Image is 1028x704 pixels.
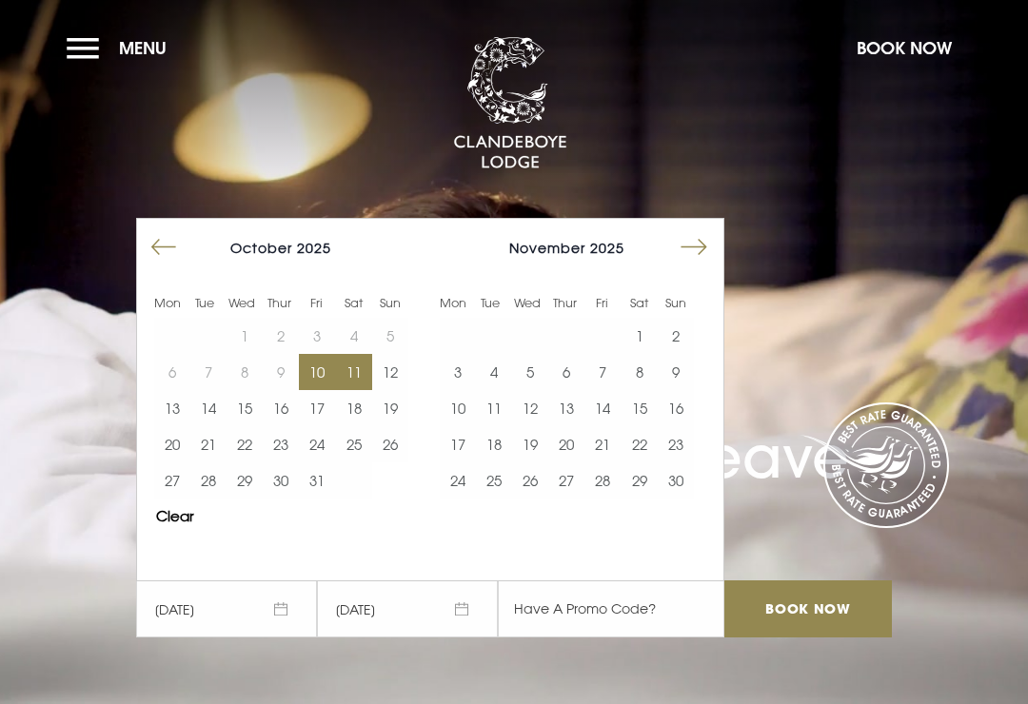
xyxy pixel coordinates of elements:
button: 12 [372,354,408,390]
td: Choose Thursday, October 16, 2025 as your start date. [263,390,299,426]
td: Choose Sunday, November 2, 2025 as your start date. [658,318,694,354]
button: 23 [263,426,299,462]
td: Choose Wednesday, October 22, 2025 as your start date. [227,426,263,462]
button: 20 [548,426,584,462]
button: Menu [67,28,176,68]
button: 29 [622,462,658,499]
td: Choose Saturday, November 29, 2025 as your start date. [622,462,658,499]
button: 20 [154,426,190,462]
button: 9 [658,354,694,390]
button: Book Now [847,28,961,68]
button: 10 [440,390,476,426]
button: 28 [584,462,621,499]
td: Choose Thursday, November 13, 2025 as your start date. [548,390,584,426]
td: Choose Tuesday, November 18, 2025 as your start date. [476,426,512,462]
td: Choose Friday, November 14, 2025 as your start date. [584,390,621,426]
td: Choose Sunday, November 16, 2025 as your start date. [658,390,694,426]
button: 11 [336,354,372,390]
img: Clandeboye Lodge [453,37,567,170]
button: 18 [336,390,372,426]
button: 21 [584,426,621,462]
td: Selected. Friday, October 10, 2025 [299,354,335,390]
button: 8 [622,354,658,390]
td: Choose Saturday, October 25, 2025 as your start date. [336,426,372,462]
button: 26 [512,462,548,499]
button: Clear [156,509,194,523]
td: Choose Friday, November 7, 2025 as your start date. [584,354,621,390]
td: Choose Wednesday, November 12, 2025 as your start date. [512,390,548,426]
td: Choose Friday, November 28, 2025 as your start date. [584,462,621,499]
td: Choose Tuesday, November 4, 2025 as your start date. [476,354,512,390]
td: Choose Tuesday, October 28, 2025 as your start date. [190,462,227,499]
button: 11 [476,390,512,426]
button: 17 [299,390,335,426]
input: Have A Promo Code? [498,580,724,637]
td: Choose Thursday, October 30, 2025 as your start date. [263,462,299,499]
button: 23 [658,426,694,462]
span: October [230,240,292,256]
td: Choose Wednesday, November 26, 2025 as your start date. [512,462,548,499]
button: 3 [440,354,476,390]
td: Choose Sunday, October 19, 2025 as your start date. [372,390,408,426]
td: Choose Monday, November 3, 2025 as your start date. [440,354,476,390]
button: 24 [299,426,335,462]
button: 28 [190,462,227,499]
td: Choose Tuesday, November 25, 2025 as your start date. [476,462,512,499]
span: [DATE] [136,580,317,637]
td: Choose Sunday, November 30, 2025 as your start date. [658,462,694,499]
td: Choose Wednesday, October 29, 2025 as your start date. [227,462,263,499]
button: 25 [336,426,372,462]
button: 14 [584,390,621,426]
td: Choose Monday, October 20, 2025 as your start date. [154,426,190,462]
td: Choose Tuesday, October 21, 2025 as your start date. [190,426,227,462]
input: Book Now [724,580,892,637]
button: 18 [476,426,512,462]
button: 19 [372,390,408,426]
button: 24 [440,462,476,499]
td: Choose Saturday, October 18, 2025 as your start date. [336,390,372,426]
button: 27 [154,462,190,499]
button: 10 [299,354,335,390]
button: 22 [622,426,658,462]
td: Choose Sunday, October 26, 2025 as your start date. [372,426,408,462]
button: 19 [512,426,548,462]
button: 30 [658,462,694,499]
button: 22 [227,426,263,462]
span: 2025 [590,240,624,256]
td: Choose Saturday, November 8, 2025 as your start date. [622,354,658,390]
td: Choose Wednesday, October 15, 2025 as your start date. [227,390,263,426]
button: 1 [622,318,658,354]
td: Choose Monday, November 10, 2025 as your start date. [440,390,476,426]
button: 17 [440,426,476,462]
td: Choose Friday, October 24, 2025 as your start date. [299,426,335,462]
button: 26 [372,426,408,462]
span: 2025 [297,240,331,256]
span: November [509,240,585,256]
td: Choose Tuesday, October 14, 2025 as your start date. [190,390,227,426]
button: 21 [190,426,227,462]
td: Choose Wednesday, November 19, 2025 as your start date. [512,426,548,462]
button: 15 [622,390,658,426]
button: 29 [227,462,263,499]
button: 16 [658,390,694,426]
td: Choose Monday, November 24, 2025 as your start date. [440,462,476,499]
button: 12 [512,390,548,426]
button: Move backward to switch to the previous month. [146,229,182,265]
td: Choose Thursday, October 23, 2025 as your start date. [263,426,299,462]
button: 5 [512,354,548,390]
button: 13 [154,390,190,426]
td: Choose Wednesday, November 5, 2025 as your start date. [512,354,548,390]
td: Choose Saturday, November 22, 2025 as your start date. [622,426,658,462]
td: Choose Tuesday, November 11, 2025 as your start date. [476,390,512,426]
span: [DATE] [317,580,498,637]
button: 2 [658,318,694,354]
button: 14 [190,390,227,426]
button: 15 [227,390,263,426]
td: Choose Thursday, November 20, 2025 as your start date. [548,426,584,462]
button: 7 [584,354,621,390]
td: Choose Thursday, November 6, 2025 as your start date. [548,354,584,390]
button: 16 [263,390,299,426]
button: 25 [476,462,512,499]
td: Choose Friday, November 21, 2025 as your start date. [584,426,621,462]
button: 27 [548,462,584,499]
